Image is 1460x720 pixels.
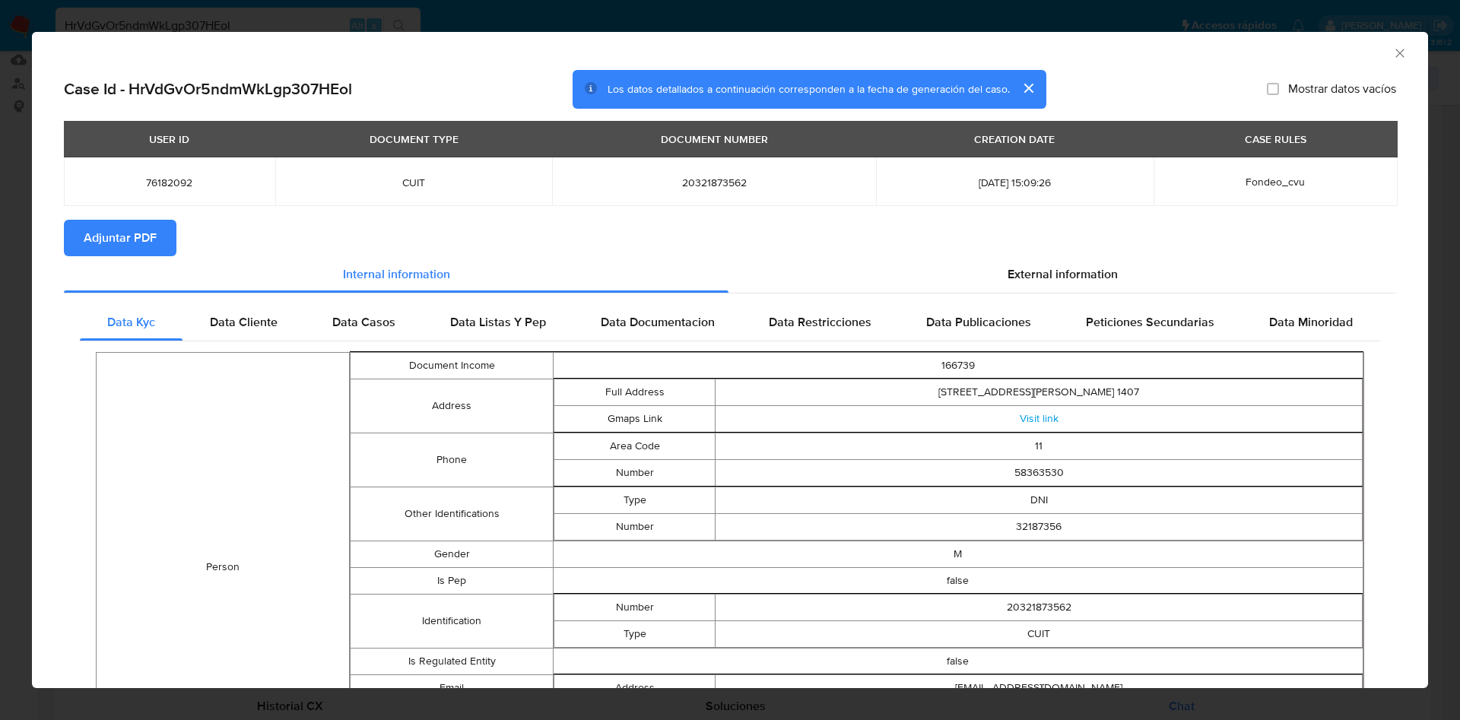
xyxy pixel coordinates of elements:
[554,433,716,459] td: Area Code
[210,313,278,331] span: Data Cliente
[1392,46,1406,59] button: Cerrar ventana
[716,487,1363,513] td: DNI
[716,513,1363,540] td: 32187356
[601,313,715,331] span: Data Documentacion
[553,648,1363,674] td: false
[894,176,1135,189] span: [DATE] 15:09:26
[332,313,395,331] span: Data Casos
[554,620,716,647] td: Type
[360,126,468,152] div: DOCUMENT TYPE
[716,459,1363,486] td: 58363530
[343,265,450,283] span: Internal information
[351,594,553,648] td: Identification
[769,313,871,331] span: Data Restricciones
[716,433,1363,459] td: 11
[1288,81,1396,97] span: Mostrar datos vacíos
[554,513,716,540] td: Number
[1236,126,1316,152] div: CASE RULES
[351,648,553,674] td: Is Regulated Entity
[1086,313,1214,331] span: Peticiones Secundarias
[80,304,1380,341] div: Detailed internal info
[716,620,1363,647] td: CUIT
[64,256,1396,293] div: Detailed info
[554,379,716,405] td: Full Address
[652,126,777,152] div: DOCUMENT NUMBER
[82,176,257,189] span: 76182092
[1010,70,1046,106] button: cerrar
[351,487,553,541] td: Other Identifications
[570,176,858,189] span: 20321873562
[64,79,352,99] h2: Case Id - HrVdGvOr5ndmWkLgp307HEol
[450,313,546,331] span: Data Listas Y Pep
[1246,174,1305,189] span: Fondeo_cvu
[351,541,553,567] td: Gender
[716,674,1363,701] td: [EMAIL_ADDRESS][DOMAIN_NAME]
[64,220,176,256] button: Adjuntar PDF
[351,433,553,487] td: Phone
[351,674,553,702] td: Email
[554,594,716,620] td: Number
[351,352,553,379] td: Document Income
[1269,313,1353,331] span: Data Minoridad
[926,313,1031,331] span: Data Publicaciones
[351,567,553,594] td: Is Pep
[1008,265,1118,283] span: External information
[84,221,157,255] span: Adjuntar PDF
[32,32,1428,688] div: closure-recommendation-modal
[1267,83,1279,95] input: Mostrar datos vacíos
[553,567,1363,594] td: false
[554,405,716,432] td: Gmaps Link
[716,594,1363,620] td: 20321873562
[553,352,1363,379] td: 166739
[351,379,553,433] td: Address
[608,81,1010,97] span: Los datos detallados a continuación corresponden a la fecha de generación del caso.
[553,541,1363,567] td: M
[554,487,716,513] td: Type
[140,126,198,152] div: USER ID
[716,379,1363,405] td: [STREET_ADDRESS][PERSON_NAME] 1407
[554,674,716,701] td: Address
[965,126,1064,152] div: CREATION DATE
[554,459,716,486] td: Number
[294,176,535,189] span: CUIT
[107,313,155,331] span: Data Kyc
[1020,411,1058,426] a: Visit link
